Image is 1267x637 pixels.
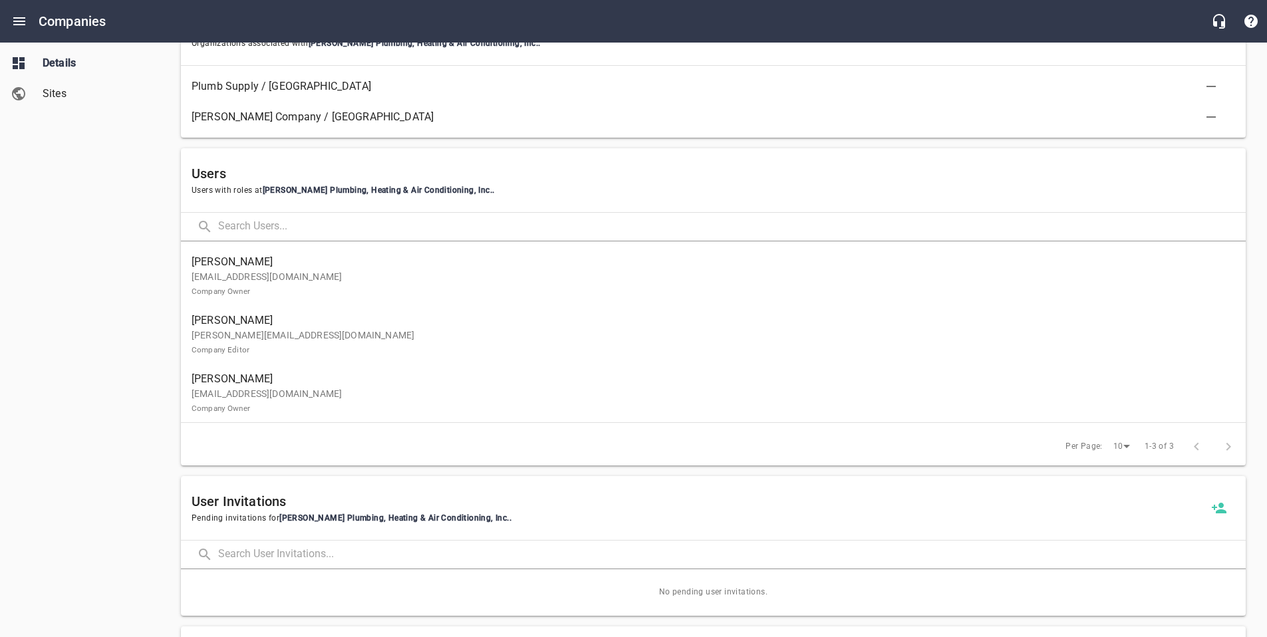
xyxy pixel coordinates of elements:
span: Per Page: [1065,440,1103,453]
a: Invite a new user to Jensen's Plumbing, Heating & Air Conditioning, Inc. [1203,492,1235,524]
span: Organizations associated with [192,37,1203,51]
p: [EMAIL_ADDRESS][DOMAIN_NAME] [192,387,1224,415]
p: [PERSON_NAME][EMAIL_ADDRESS][DOMAIN_NAME] [192,328,1224,356]
a: [PERSON_NAME][EMAIL_ADDRESS][DOMAIN_NAME]Company Owner [181,247,1246,305]
span: [PERSON_NAME] [192,371,1224,387]
h6: Users [192,163,1235,184]
a: [PERSON_NAME][PERSON_NAME][EMAIL_ADDRESS][DOMAIN_NAME]Company Editor [181,305,1246,364]
small: Company Editor [192,345,249,354]
span: Plumb Supply / [GEOGRAPHIC_DATA] [192,78,1214,94]
span: Sites [43,86,144,102]
span: [PERSON_NAME] Plumbing, Heating & Air Conditioning, Inc. . [309,39,541,48]
span: [PERSON_NAME] [192,313,1224,328]
span: [PERSON_NAME] Company / [GEOGRAPHIC_DATA] [192,109,1214,125]
button: Open drawer [3,5,35,37]
span: [PERSON_NAME] Plumbing, Heating & Air Conditioning, Inc. . [263,186,495,195]
button: Support Portal [1235,5,1267,37]
h6: User Invitations [192,491,1203,512]
button: Live Chat [1203,5,1235,37]
span: Users with roles at [192,184,1235,197]
h6: Companies [39,11,106,32]
a: [PERSON_NAME][EMAIL_ADDRESS][DOMAIN_NAME]Company Owner [181,364,1246,422]
span: 1-3 of 3 [1145,440,1174,453]
span: No pending user invitations. [181,569,1246,616]
span: Pending invitations for [192,512,1203,525]
span: Details [43,55,144,71]
div: 10 [1108,438,1135,455]
span: [PERSON_NAME] Plumbing, Heating & Air Conditioning, Inc. . [279,513,511,523]
small: Company Owner [192,404,250,413]
p: [EMAIL_ADDRESS][DOMAIN_NAME] [192,270,1224,298]
button: Delete Association [1195,101,1227,133]
input: Search User Invitations... [218,541,1246,569]
span: [PERSON_NAME] [192,254,1224,270]
button: Delete Association [1195,70,1227,102]
small: Company Owner [192,287,250,296]
input: Search Users... [218,213,1246,241]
